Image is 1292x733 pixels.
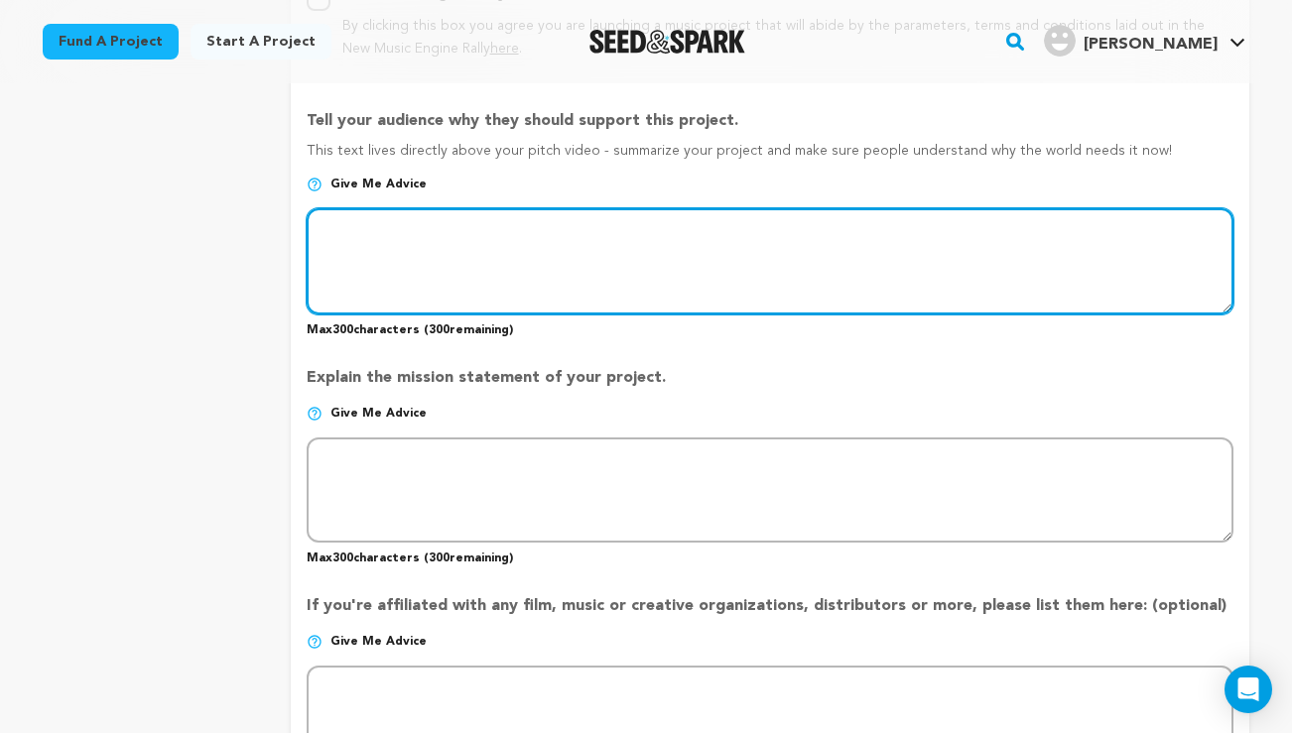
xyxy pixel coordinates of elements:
div: Open Intercom Messenger [1225,666,1272,713]
a: Start a project [191,24,331,60]
div: Daniel R.'s Profile [1044,25,1218,57]
p: Explain the mission statement of your project. [307,366,1233,406]
span: 300 [332,324,353,336]
span: Give me advice [330,177,427,192]
span: [PERSON_NAME] [1084,37,1218,53]
p: Max characters ( remaining) [307,314,1233,338]
span: 300 [332,552,353,564]
span: 300 [429,552,450,564]
img: help-circle.svg [307,177,323,192]
img: user.png [1044,25,1076,57]
img: Seed&Spark Logo Dark Mode [589,30,745,54]
img: help-circle.svg [307,406,323,422]
p: Tell your audience why they should support this project. [307,109,1233,141]
p: If you're affiliated with any film, music or creative organizations, distributors or more, please... [307,594,1233,634]
a: Fund a project [43,24,179,60]
p: Max characters ( remaining) [307,543,1233,566]
span: Give me advice [330,634,427,650]
p: This text lives directly above your pitch video - summarize your project and make sure people und... [307,141,1233,177]
span: 300 [429,324,450,336]
a: Daniel R.'s Profile [1040,21,1249,57]
a: Seed&Spark Homepage [589,30,745,54]
img: help-circle.svg [307,634,323,650]
span: Give me advice [330,406,427,422]
span: Daniel R.'s Profile [1040,21,1249,62]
